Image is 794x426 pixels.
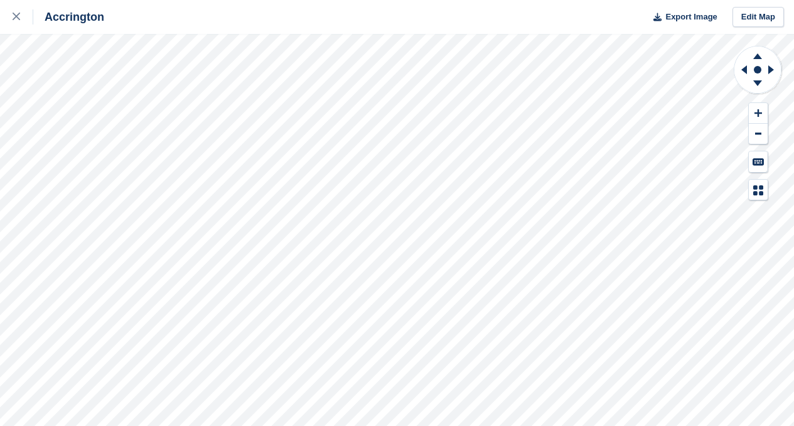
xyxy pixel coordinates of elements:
button: Export Image [646,7,717,28]
button: Keyboard Shortcuts [749,151,768,172]
a: Edit Map [732,7,784,28]
button: Zoom In [749,103,768,124]
span: Export Image [665,11,717,23]
button: Map Legend [749,180,768,200]
div: Accrington [33,9,104,25]
button: Zoom Out [749,124,768,145]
